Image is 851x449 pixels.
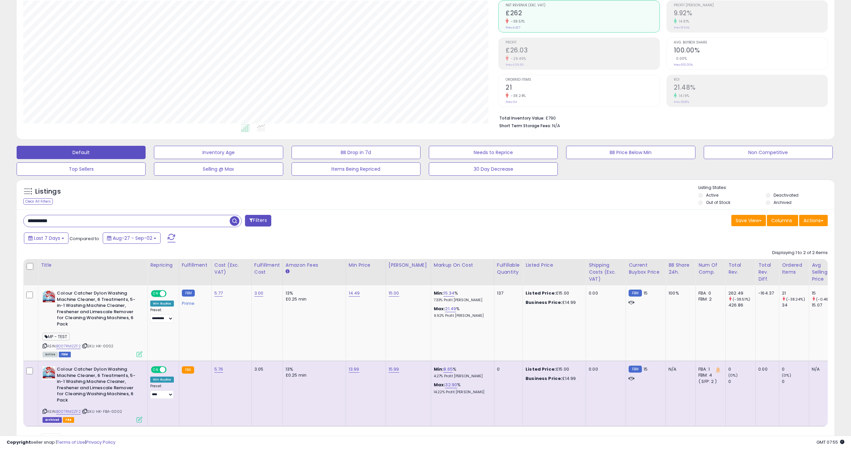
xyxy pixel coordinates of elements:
small: FBM [629,366,642,373]
label: Deactivated [774,192,798,198]
img: 5158lwiNDWL._SL40_.jpg [43,290,55,304]
button: Save View [731,215,766,226]
div: 3.05 [254,366,278,372]
div: % [434,382,489,394]
b: Short Term Storage Fees: [499,123,551,129]
p: 14.22% Profit [PERSON_NAME] [434,390,489,395]
b: Max: [434,382,445,388]
span: OFF [166,291,176,297]
div: FBA: 1 [698,366,720,372]
a: 15.34 [443,290,454,297]
b: Listed Price: [526,366,556,372]
div: Avg Selling Price [812,262,836,283]
label: Out of Stock [706,200,730,205]
div: Win BuyBox [150,301,174,307]
a: 32.90 [445,382,457,388]
div: 15 [812,290,839,296]
div: 100% [669,290,690,296]
span: | SKU: HK-FBA-0002 [82,409,122,414]
span: All listings currently available for purchase on Amazon [43,352,58,357]
label: Archived [774,200,791,205]
b: Min: [434,290,444,296]
a: B007RM2ZF2 [56,409,81,414]
div: Shipping Costs (Exc. VAT) [589,262,623,283]
a: Privacy Policy [86,439,115,445]
button: Default [17,146,146,159]
span: Profit [506,41,659,45]
div: Fulfillment Cost [254,262,280,276]
span: MP - TEST [43,333,69,340]
small: Prev: 100.00% [674,63,693,67]
div: Amazon Fees [286,262,343,269]
span: ON [152,367,160,373]
div: FBM: 4 [698,372,720,378]
small: -38.51% [509,19,525,24]
div: 0.00 [589,290,621,296]
small: -29.46% [509,56,526,61]
a: B007RM2ZF2 [56,343,81,349]
div: Fulfillable Quantity [497,262,520,276]
b: Min: [434,366,444,372]
button: Aug-27 - Sep-02 [103,232,161,244]
div: 426.86 [728,302,755,308]
span: ROI [674,78,827,82]
span: FBM [59,352,71,357]
a: 21.49 [445,306,456,312]
div: Win BuyBox [150,377,174,383]
div: -164.37 [758,290,774,296]
button: Selling @ Max [154,162,283,176]
div: 15.07 [812,302,839,308]
small: Prev: 34 [506,100,517,104]
div: % [434,366,489,379]
small: 14.81% [677,19,689,24]
label: Active [706,192,718,198]
div: Total Rev. Diff. [758,262,776,283]
a: 8.65 [443,366,453,373]
small: -38.24% [509,93,526,98]
div: £14.99 [526,376,581,382]
small: FBM [182,290,195,297]
b: Business Price: [526,299,562,306]
p: 7.33% Profit [PERSON_NAME] [434,298,489,303]
div: Fulfillment [182,262,209,269]
span: 15 [644,366,648,372]
button: BB Price Below Min [566,146,695,159]
div: £14.99 [526,300,581,306]
div: 262.49 [728,290,755,296]
div: £15.00 [526,290,581,296]
div: Displaying 1 to 2 of 2 items [772,250,828,256]
div: Title [41,262,145,269]
small: (0%) [782,373,791,378]
a: 15.00 [389,290,399,297]
div: 0 [782,366,809,372]
button: Needs to Reprice [429,146,558,159]
span: 15 [644,290,648,296]
span: FBA [63,417,74,423]
small: (0%) [728,373,738,378]
div: 13% [286,366,341,372]
a: 3.00 [254,290,264,297]
b: Listed Price: [526,290,556,296]
span: Ordered Items [506,78,659,82]
b: Business Price: [526,375,562,382]
div: [PERSON_NAME] [389,262,428,269]
span: Columns [771,217,792,224]
button: Non Competitive [704,146,833,159]
button: Last 7 Days [24,232,68,244]
small: Prev: £427 [506,26,520,30]
p: 9.92% Profit [PERSON_NAME] [434,314,489,318]
div: FBA: 0 [698,290,720,296]
h2: 100.00% [674,46,827,55]
span: | SKU: HK-0002 [82,343,113,349]
span: Compared to: [69,235,100,242]
strong: Copyright [7,439,31,445]
h2: £262 [506,9,659,18]
li: £790 [499,114,823,122]
h5: Listings [35,187,61,196]
div: FBM: 2 [698,296,720,302]
div: BB Share 24h. [669,262,693,276]
small: 0.00% [674,56,687,61]
span: Aug-27 - Sep-02 [113,235,152,241]
span: Profit [PERSON_NAME] [674,4,827,7]
div: 13% [286,290,341,296]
